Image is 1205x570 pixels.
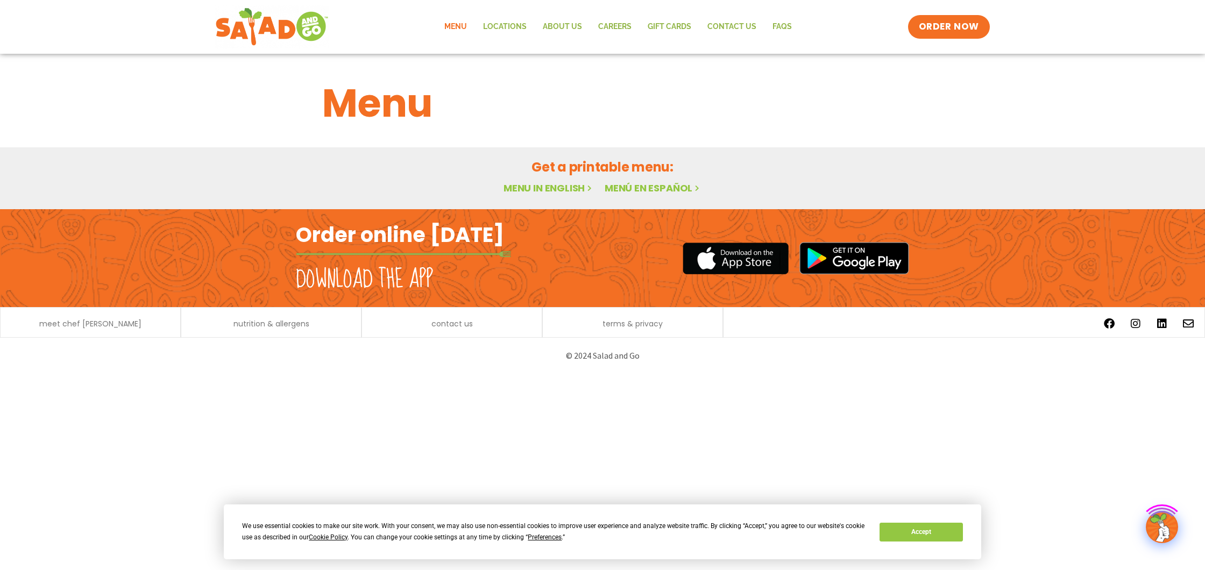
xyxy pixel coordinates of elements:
img: fork [296,251,511,257]
span: ORDER NOW [919,20,979,33]
a: contact us [431,320,473,327]
span: Cookie Policy [309,533,348,541]
img: new-SAG-logo-768×292 [215,5,329,48]
a: nutrition & allergens [233,320,309,327]
h2: Get a printable menu: [322,158,883,176]
a: meet chef [PERSON_NAME] [39,320,141,327]
h2: Download the app [296,265,433,295]
p: © 2024 Salad and Go [301,348,904,363]
a: Menú en español [605,181,701,195]
a: FAQs [764,15,800,39]
a: ORDER NOW [908,15,990,39]
a: Contact Us [699,15,764,39]
h2: Order online [DATE] [296,222,504,248]
a: Menu in English [504,181,594,195]
span: Preferences [528,533,562,541]
img: google_play [799,242,909,274]
div: Cookie Consent Prompt [224,504,981,559]
a: Menu [436,15,475,39]
h1: Menu [322,74,883,132]
a: GIFT CARDS [640,15,699,39]
a: Locations [475,15,535,39]
a: About Us [535,15,590,39]
button: Accept [880,523,962,541]
a: terms & privacy [602,320,663,327]
nav: Menu [436,15,800,39]
img: appstore [683,241,789,276]
a: Careers [590,15,640,39]
div: We use essential cookies to make our site work. With your consent, we may also use non-essential ... [242,521,867,543]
